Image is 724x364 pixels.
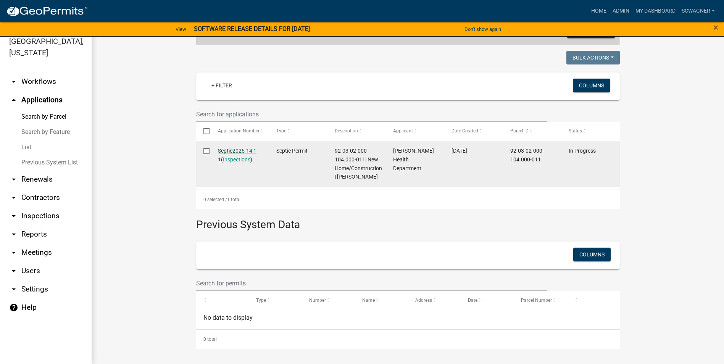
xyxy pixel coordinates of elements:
[196,275,547,291] input: Search for permits
[196,330,620,349] div: 0 total
[451,148,467,154] span: 03/11/2025
[205,79,238,92] a: + Filter
[573,79,610,92] button: Columns
[223,156,250,163] a: Inspections
[269,122,327,140] datatable-header-cell: Type
[566,51,620,64] button: Bulk Actions
[196,190,620,209] div: 1 total
[218,128,260,134] span: Application Number
[194,25,310,32] strong: SOFTWARE RELEASE DETAILS FOR [DATE]
[510,128,529,134] span: Parcel ID
[679,4,718,18] a: scwagner
[362,298,375,303] span: Name
[569,148,596,154] span: In Progress
[610,4,632,18] a: Admin
[302,291,355,309] datatable-header-cell: Number
[468,298,477,303] span: Date
[9,95,18,105] i: arrow_drop_up
[461,291,514,309] datatable-header-cell: Date
[9,193,18,202] i: arrow_drop_down
[9,285,18,294] i: arrow_drop_down
[355,291,408,309] datatable-header-cell: Name
[9,77,18,86] i: arrow_drop_down
[9,266,18,275] i: arrow_drop_down
[9,175,18,184] i: arrow_drop_down
[9,230,18,239] i: arrow_drop_down
[203,197,227,202] span: 0 selected /
[408,291,461,309] datatable-header-cell: Address
[196,310,620,329] div: No data to display
[461,23,504,35] button: Don't show again
[9,248,18,257] i: arrow_drop_down
[276,128,286,134] span: Type
[503,122,561,140] datatable-header-cell: Parcel ID
[713,23,718,32] button: Close
[9,211,18,221] i: arrow_drop_down
[569,128,582,134] span: Status
[573,248,611,261] button: Columns
[444,122,503,140] datatable-header-cell: Date Created
[327,122,386,140] datatable-header-cell: Description
[514,291,567,309] datatable-header-cell: Parcel Number
[335,128,358,134] span: Description
[567,24,615,38] button: Add Note
[561,122,619,140] datatable-header-cell: Status
[386,122,444,140] datatable-header-cell: Applicant
[510,148,544,163] span: 92-03-02-000-104.000-011
[9,303,18,312] i: help
[415,298,432,303] span: Address
[218,147,262,164] div: ( )
[211,122,269,140] datatable-header-cell: Application Number
[196,106,547,122] input: Search for applications
[451,128,478,134] span: Date Created
[713,22,718,33] span: ×
[196,122,211,140] datatable-header-cell: Select
[393,148,434,171] span: Whitley Health Department
[335,148,382,180] span: 92-03-02-000-104.000-011| New Home/Construction | Gillespie, Kevin L
[632,4,679,18] a: My Dashboard
[588,4,610,18] a: Home
[276,148,308,154] span: Septic Permit
[521,298,552,303] span: Parcel Number
[249,291,302,309] datatable-header-cell: Type
[196,209,620,233] h3: Previous System Data
[256,298,266,303] span: Type
[393,128,413,134] span: Applicant
[173,23,189,35] a: View
[309,298,326,303] span: Number
[218,148,256,163] a: Septic2025-14 1 1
